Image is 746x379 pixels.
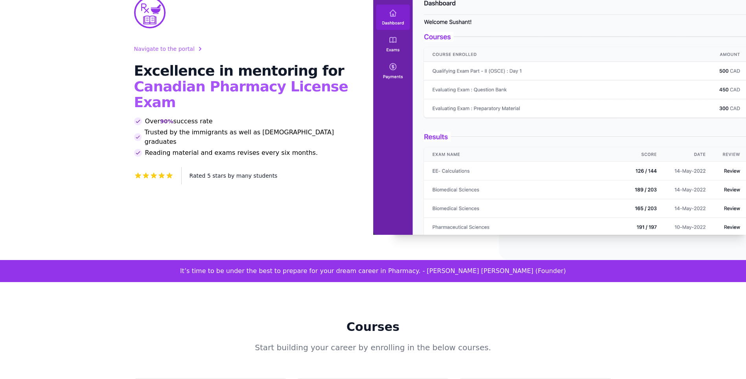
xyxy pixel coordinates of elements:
[134,320,612,334] h1: Courses
[134,78,348,110] span: Canadian Pharmacy License Exam
[134,342,612,353] p: Start building your career by enrolling in the below courses.
[145,148,318,158] span: Reading material and exams revises every six months.
[134,63,344,79] span: Excellence in mentoring for
[190,173,278,179] span: Rated 5 stars by many students
[145,128,354,147] span: Trusted by the immigrants as well as [DEMOGRAPHIC_DATA] graduates
[160,117,173,125] span: 90%
[145,117,213,126] span: Over success rate
[134,45,195,53] span: Navigate to the portal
